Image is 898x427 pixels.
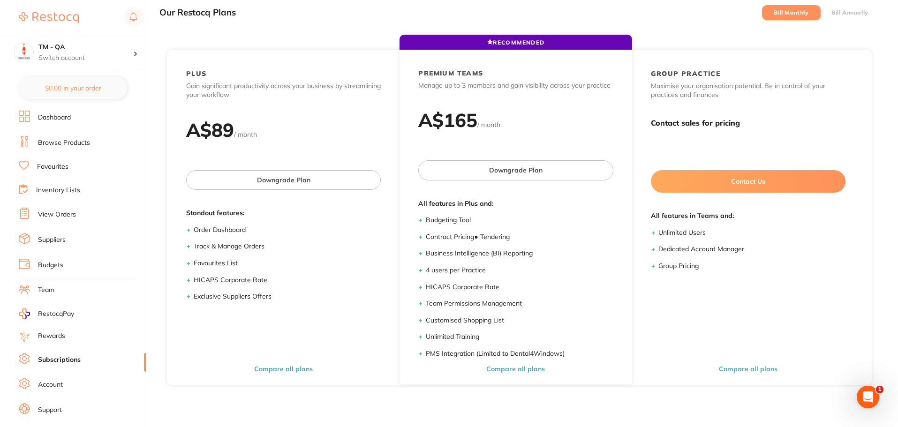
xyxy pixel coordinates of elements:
[19,308,74,319] a: RestocqPay
[658,262,845,271] li: Group Pricing
[426,349,613,359] li: PMS Integration (Limited to Dental4Windows)
[426,266,613,275] li: 4 users per Practice
[194,242,381,251] li: Track & Manage Orders
[651,119,845,127] h3: Contact sales for pricing
[418,160,613,180] button: Downgrade Plan
[774,9,808,16] label: Bill Monthly
[194,259,381,268] li: Favourites List
[418,81,613,90] p: Manage up to 3 members and gain visibility across your practice
[487,39,544,46] span: RECOMMENDED
[477,120,500,129] span: / month
[38,43,133,52] h4: TM - QA
[418,199,613,209] span: All features in Plus and:
[194,292,381,301] li: Exclusive Suppliers Offers
[426,299,613,308] li: Team Permissions Management
[831,9,868,16] label: Bill Annually
[651,170,845,193] button: Contact Us
[857,386,879,408] iframe: Intercom live chat
[483,365,548,373] button: Compare all plans
[159,7,236,18] h3: Our Restocq Plans
[15,43,33,62] img: TM - QA
[651,82,845,100] p: Maximise your organisation potential. Be in control of your practices and finances
[38,331,65,341] a: Rewards
[19,7,79,29] a: Restocq Logo
[37,162,68,172] a: Favourites
[426,249,613,258] li: Business Intelligence (BI) Reporting
[651,211,845,221] span: All features in Teams and:
[186,209,381,218] span: Standout features:
[38,53,133,63] p: Switch account
[876,386,883,393] span: 1
[186,118,234,142] h2: A$ 89
[186,69,207,78] h2: PLUS
[234,130,257,139] span: / month
[658,228,845,238] li: Unlimited Users
[19,12,79,23] img: Restocq Logo
[186,82,381,100] p: Gain significant productivity across your business by streamlining your workflow
[38,380,63,390] a: Account
[38,285,54,295] a: Team
[426,216,613,225] li: Budgeting Tool
[38,235,66,245] a: Suppliers
[251,365,316,373] button: Compare all plans
[418,69,483,77] h2: PREMIUM TEAMS
[38,210,76,219] a: View Orders
[38,261,63,270] a: Budgets
[19,308,30,319] img: RestocqPay
[38,355,81,365] a: Subscriptions
[426,332,613,342] li: Unlimited Training
[426,316,613,325] li: Customised Shopping List
[426,283,613,292] li: HICAPS Corporate Rate
[418,108,477,132] h2: A$ 165
[36,186,80,195] a: Inventory Lists
[651,69,721,78] h2: GROUP PRACTICE
[186,170,381,190] button: Downgrade Plan
[194,276,381,285] li: HICAPS Corporate Rate
[658,245,845,254] li: Dedicated Account Manager
[716,365,780,373] button: Compare all plans
[194,225,381,235] li: Order Dashboard
[38,138,90,148] a: Browse Products
[19,77,127,99] button: $0.00 in your order
[38,113,71,122] a: Dashboard
[426,232,613,242] li: Contract Pricing ● Tendering
[38,405,62,415] a: Support
[38,309,74,319] span: RestocqPay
